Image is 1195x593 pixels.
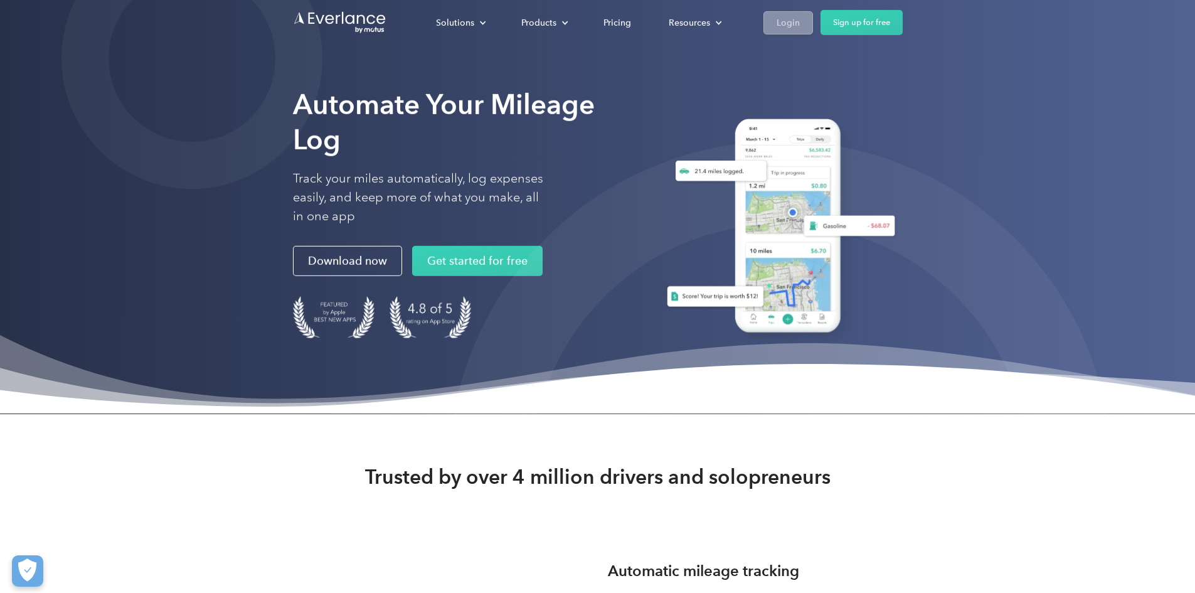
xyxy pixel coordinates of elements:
a: Pricing [591,11,644,33]
a: Go to homepage [293,11,387,35]
div: Solutions [423,11,496,33]
img: 4.9 out of 5 stars on the app store [390,296,471,338]
p: Track your miles automatically, log expenses easily, and keep more of what you make, all in one app [293,169,544,226]
div: Products [521,14,556,30]
button: Cookies Settings [12,555,43,587]
div: Products [509,11,578,33]
div: Solutions [436,14,474,30]
a: Login [763,11,813,34]
div: Resources [656,11,732,33]
strong: Trusted by over 4 million drivers and solopreneurs [365,464,831,489]
div: Pricing [603,14,631,30]
img: Badge for Featured by Apple Best New Apps [293,296,374,338]
a: Sign up for free [821,10,903,35]
h3: Automatic mileage tracking [608,560,799,582]
div: Resources [669,14,710,30]
a: Download now [293,246,402,276]
strong: Automate Your Mileage Log [293,88,595,156]
a: Get started for free [412,246,543,276]
img: Everlance, mileage tracker app, expense tracking app [652,109,903,347]
div: Login [777,14,800,30]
